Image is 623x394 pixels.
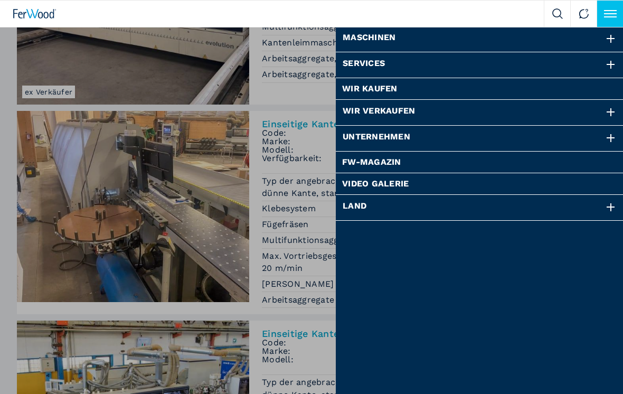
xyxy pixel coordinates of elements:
[13,9,56,18] img: Ferwood
[342,85,617,93] a: Wir kaufen
[552,8,563,19] img: Search
[342,158,617,166] a: FW-Magazin
[597,1,623,27] button: Click to toggle menu
[579,8,589,19] img: Contact us
[342,180,617,188] a: Video Galerie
